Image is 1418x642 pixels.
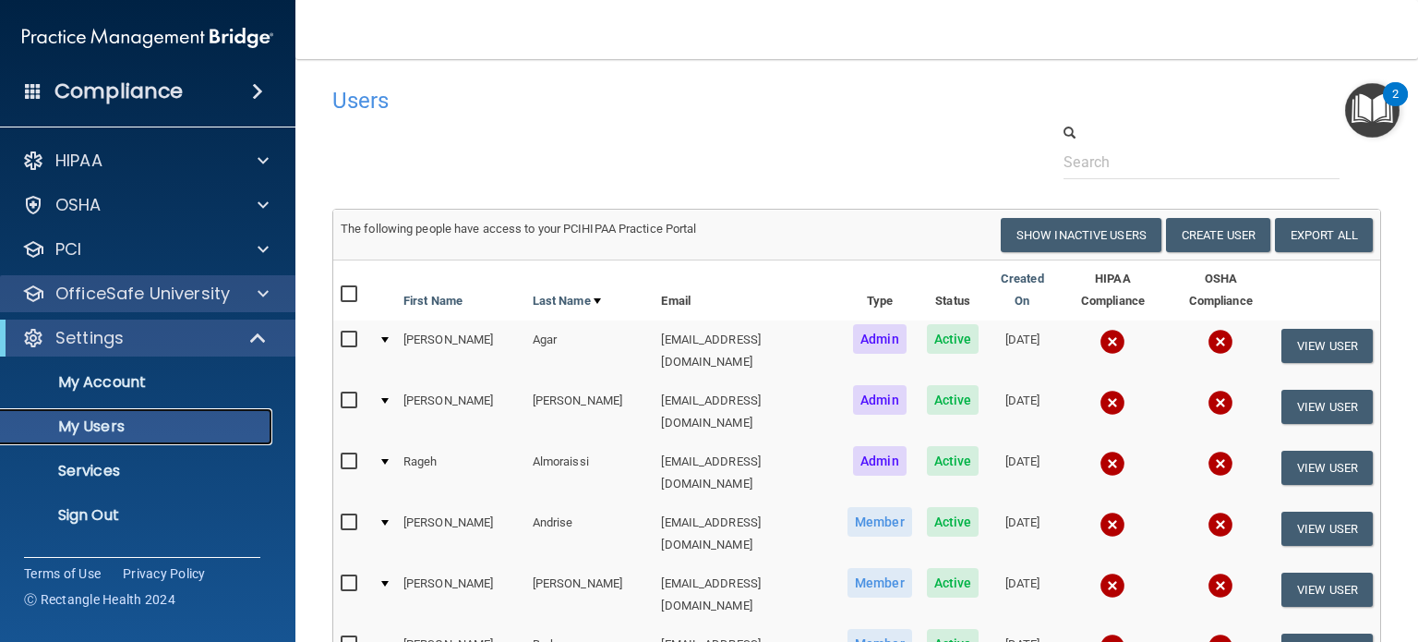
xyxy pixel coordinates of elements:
span: Active [927,324,979,354]
button: View User [1281,512,1373,546]
img: cross.ca9f0e7f.svg [1100,390,1125,416]
span: Admin [853,446,907,476]
td: [DATE] [986,564,1058,625]
img: cross.ca9f0e7f.svg [1208,573,1233,599]
th: HIPAA Compliance [1058,260,1167,321]
img: cross.ca9f0e7f.svg [1100,512,1125,538]
span: Active [927,446,979,476]
td: Agar [525,321,655,382]
button: View User [1281,329,1373,363]
img: cross.ca9f0e7f.svg [1208,512,1233,538]
p: Settings [55,327,124,349]
span: Admin [853,385,907,415]
a: OSHA [22,194,269,216]
th: OSHA Compliance [1167,260,1274,321]
td: [EMAIL_ADDRESS][DOMAIN_NAME] [654,382,840,442]
img: cross.ca9f0e7f.svg [1100,451,1125,477]
iframe: Drift Widget Chat Controller [1326,515,1396,585]
td: [EMAIL_ADDRESS][DOMAIN_NAME] [654,442,840,503]
a: Created On [993,268,1051,312]
p: My Account [12,373,264,392]
a: First Name [403,290,463,312]
button: Create User [1166,218,1270,252]
p: OSHA [55,194,102,216]
p: My Users [12,418,264,436]
span: Ⓒ Rectangle Health 2024 [24,590,175,609]
th: Status [919,260,987,321]
a: Privacy Policy [123,564,206,583]
a: HIPAA [22,150,269,172]
span: Active [927,507,979,537]
span: Active [927,568,979,598]
td: [PERSON_NAME] [525,382,655,442]
img: PMB logo [22,19,273,56]
span: Admin [853,324,907,354]
td: Rageh [396,442,525,503]
div: 2 [1392,94,1399,118]
td: [PERSON_NAME] [396,382,525,442]
td: [EMAIL_ADDRESS][DOMAIN_NAME] [654,503,840,564]
span: Member [847,507,912,537]
button: Show Inactive Users [1001,218,1161,252]
a: Terms of Use [24,564,101,583]
button: View User [1281,451,1373,485]
td: Andrise [525,503,655,564]
p: Services [12,462,264,480]
td: [EMAIL_ADDRESS][DOMAIN_NAME] [654,321,840,382]
h4: Compliance [54,79,183,104]
p: Sign Out [12,506,264,525]
img: cross.ca9f0e7f.svg [1100,573,1125,599]
td: [DATE] [986,382,1058,442]
td: [PERSON_NAME] [396,321,525,382]
td: [DATE] [986,321,1058,382]
span: Active [927,385,979,415]
span: The following people have access to your PCIHIPAA Practice Portal [341,222,697,236]
h4: Users [332,89,932,113]
p: PCI [55,238,81,260]
button: Open Resource Center, 2 new notifications [1345,83,1400,138]
a: OfficeSafe University [22,283,269,305]
td: [PERSON_NAME] [396,564,525,625]
td: [EMAIL_ADDRESS][DOMAIN_NAME] [654,564,840,625]
p: HIPAA [55,150,102,172]
a: Settings [22,327,268,349]
td: [DATE] [986,442,1058,503]
td: Almoraissi [525,442,655,503]
th: Type [840,260,919,321]
th: Email [654,260,840,321]
a: Last Name [533,290,601,312]
span: Member [847,568,912,598]
img: cross.ca9f0e7f.svg [1208,390,1233,416]
td: [DATE] [986,503,1058,564]
button: View User [1281,573,1373,607]
a: PCI [22,238,269,260]
img: cross.ca9f0e7f.svg [1208,329,1233,355]
img: cross.ca9f0e7f.svg [1100,329,1125,355]
td: [PERSON_NAME] [525,564,655,625]
button: View User [1281,390,1373,424]
td: [PERSON_NAME] [396,503,525,564]
input: Search [1063,145,1340,179]
img: cross.ca9f0e7f.svg [1208,451,1233,477]
p: OfficeSafe University [55,283,230,305]
a: Export All [1275,218,1373,252]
